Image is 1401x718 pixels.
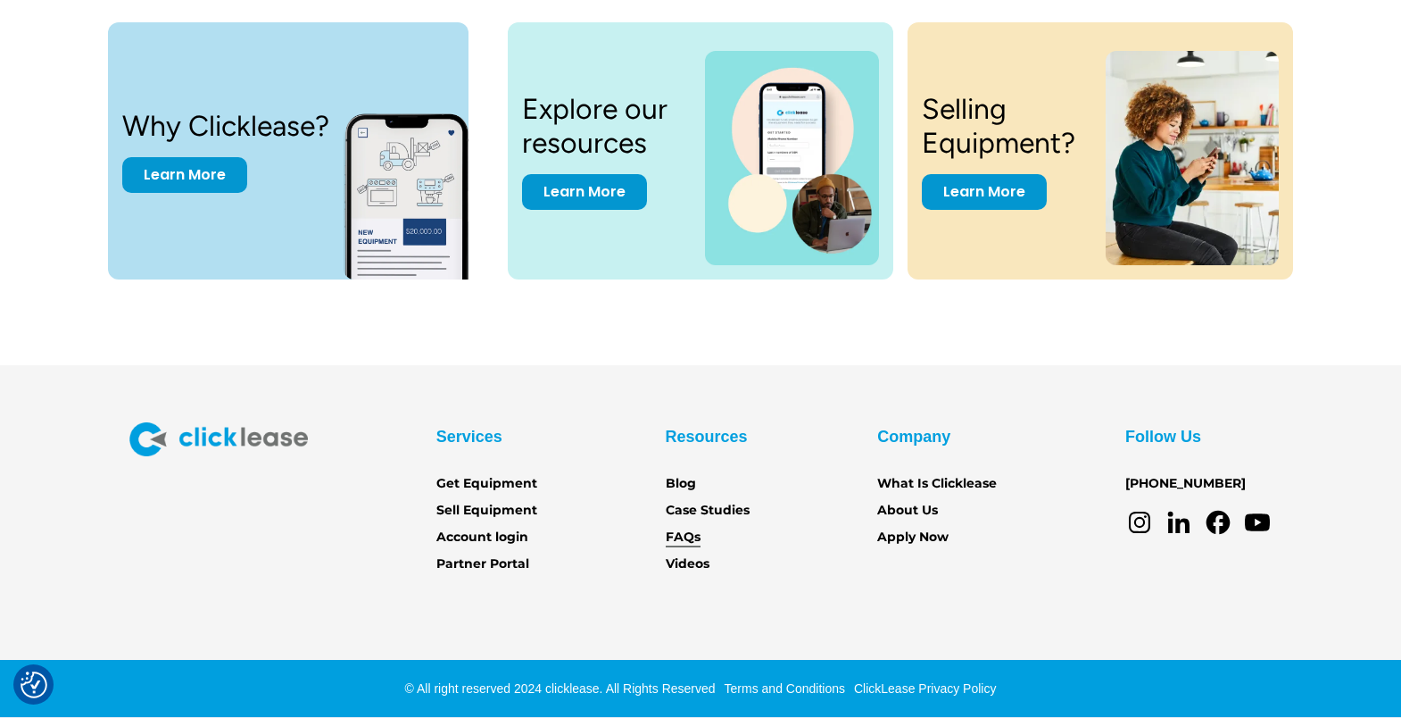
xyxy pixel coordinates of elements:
[436,555,529,574] a: Partner Portal
[436,528,528,547] a: Account login
[1106,51,1279,265] img: a woman sitting on a stool looking at her cell phone
[922,92,1084,161] h3: Selling Equipment?
[122,157,247,193] a: Learn More
[405,680,716,697] div: © All right reserved 2024 clicklease. All Rights Reserved
[877,422,950,451] div: Company
[666,501,750,521] a: Case Studies
[21,672,47,698] button: Consent Preferences
[522,92,684,161] h3: Explore our resources
[877,528,949,547] a: Apply Now
[344,94,501,280] img: New equipment quote on the screen of a smart phone
[705,51,879,265] img: a photo of a man on a laptop and a cell phone
[666,422,748,451] div: Resources
[436,422,502,451] div: Services
[436,501,537,521] a: Sell Equipment
[666,555,709,574] a: Videos
[877,501,938,521] a: About Us
[522,174,647,210] a: Learn More
[666,528,700,547] a: FAQs
[129,422,308,456] img: Clicklease logo
[122,109,329,143] h3: Why Clicklease?
[922,174,1047,210] a: Learn More
[850,681,997,696] a: ClickLease Privacy Policy
[720,681,845,696] a: Terms and Conditions
[21,672,47,698] img: Revisit consent button
[436,474,537,494] a: Get Equipment
[1125,422,1201,451] div: Follow Us
[1125,474,1246,494] a: [PHONE_NUMBER]
[877,474,997,494] a: What Is Clicklease
[666,474,696,494] a: Blog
